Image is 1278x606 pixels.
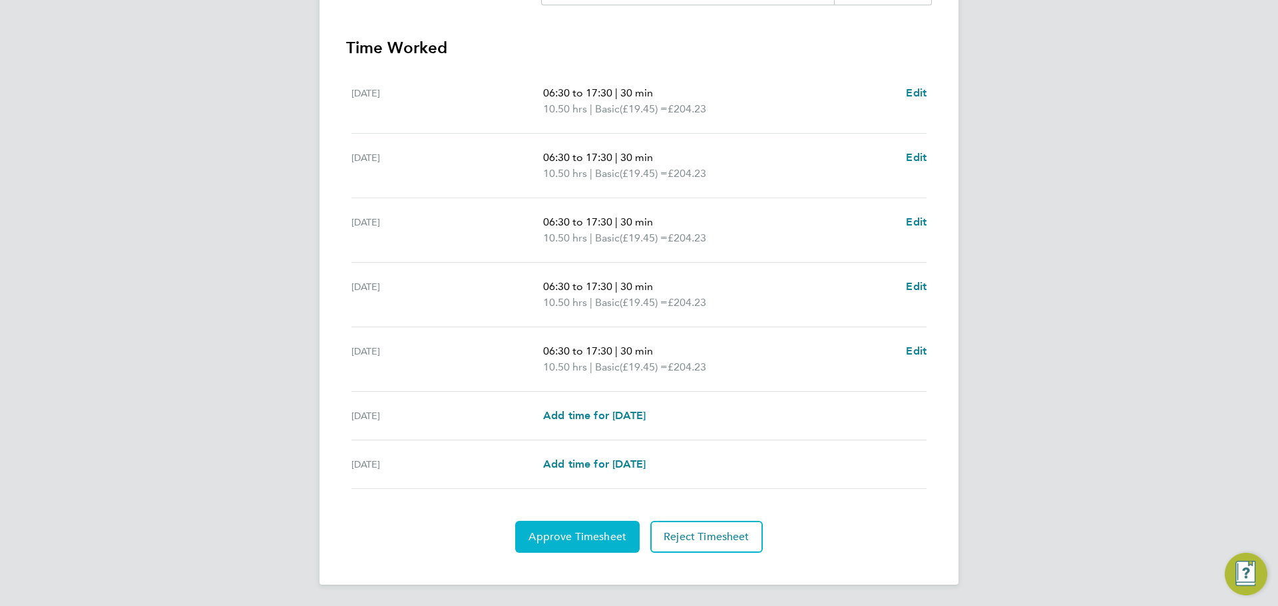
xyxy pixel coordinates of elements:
[590,167,592,180] span: |
[351,214,543,246] div: [DATE]
[906,151,927,164] span: Edit
[543,458,646,470] span: Add time for [DATE]
[543,409,646,422] span: Add time for [DATE]
[620,280,653,293] span: 30 min
[543,456,646,472] a: Add time for [DATE]
[543,296,587,309] span: 10.50 hrs
[590,296,592,309] span: |
[620,216,653,228] span: 30 min
[543,102,587,115] span: 10.50 hrs
[668,167,706,180] span: £204.23
[620,296,668,309] span: (£19.45) =
[906,280,927,293] span: Edit
[543,345,612,357] span: 06:30 to 17:30
[515,521,640,553] button: Approve Timesheet
[543,280,612,293] span: 06:30 to 17:30
[668,231,706,244] span: £204.23
[906,86,927,99] span: Edit
[595,230,620,246] span: Basic
[543,231,587,244] span: 10.50 hrs
[595,101,620,117] span: Basic
[615,280,618,293] span: |
[351,456,543,472] div: [DATE]
[543,408,646,424] a: Add time for [DATE]
[351,85,543,117] div: [DATE]
[615,216,618,228] span: |
[620,345,653,357] span: 30 min
[590,102,592,115] span: |
[906,216,927,228] span: Edit
[906,345,927,357] span: Edit
[668,102,706,115] span: £204.23
[543,167,587,180] span: 10.50 hrs
[906,150,927,166] a: Edit
[529,530,626,543] span: Approve Timesheet
[351,150,543,182] div: [DATE]
[664,530,749,543] span: Reject Timesheet
[620,361,668,373] span: (£19.45) =
[620,86,653,99] span: 30 min
[668,296,706,309] span: £204.23
[615,86,618,99] span: |
[620,102,668,115] span: (£19.45) =
[346,37,932,59] h3: Time Worked
[620,151,653,164] span: 30 min
[595,359,620,375] span: Basic
[906,279,927,295] a: Edit
[543,86,612,99] span: 06:30 to 17:30
[906,214,927,230] a: Edit
[590,361,592,373] span: |
[543,361,587,373] span: 10.50 hrs
[620,167,668,180] span: (£19.45) =
[590,231,592,244] span: |
[650,521,763,553] button: Reject Timesheet
[351,408,543,424] div: [DATE]
[906,85,927,101] a: Edit
[351,279,543,311] div: [DATE]
[906,343,927,359] a: Edit
[351,343,543,375] div: [DATE]
[543,151,612,164] span: 06:30 to 17:30
[543,216,612,228] span: 06:30 to 17:30
[615,345,618,357] span: |
[620,231,668,244] span: (£19.45) =
[615,151,618,164] span: |
[595,295,620,311] span: Basic
[1225,553,1267,595] button: Engage Resource Center
[595,166,620,182] span: Basic
[668,361,706,373] span: £204.23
